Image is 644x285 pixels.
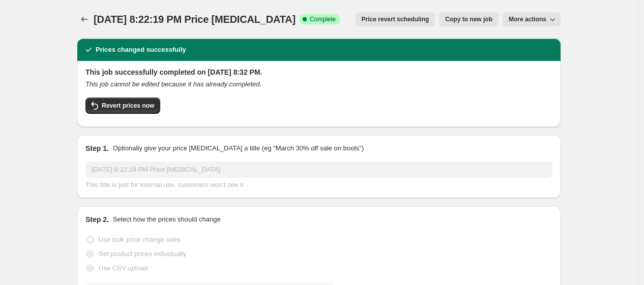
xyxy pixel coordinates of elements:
[113,143,364,153] p: Optionally give your price [MEDICAL_DATA] a title (eg "March 30% off sale on boots")
[445,15,492,23] span: Copy to new job
[356,12,435,26] button: Price revert scheduling
[85,80,261,88] i: This job cannot be edited because it has already completed.
[310,15,336,23] span: Complete
[99,264,148,272] span: Use CSV upload
[99,236,180,243] span: Use bulk price change rules
[503,12,561,26] button: More actions
[96,45,186,55] h2: Prices changed successfully
[85,162,552,178] input: 30% off holiday sale
[85,181,243,188] span: This title is just for internal use, customers won't see it
[85,98,160,114] button: Revert prices now
[94,14,296,25] span: [DATE] 8:22:19 PM Price [MEDICAL_DATA]
[509,15,546,23] span: More actions
[85,67,552,77] h2: This job successfully completed on [DATE] 8:32 PM.
[85,214,109,225] h2: Step 2.
[362,15,429,23] span: Price revert scheduling
[102,102,154,110] span: Revert prices now
[99,250,186,258] span: Set product prices individually
[439,12,499,26] button: Copy to new job
[113,214,221,225] p: Select how the prices should change
[77,12,92,26] button: Price change jobs
[85,143,109,153] h2: Step 1.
